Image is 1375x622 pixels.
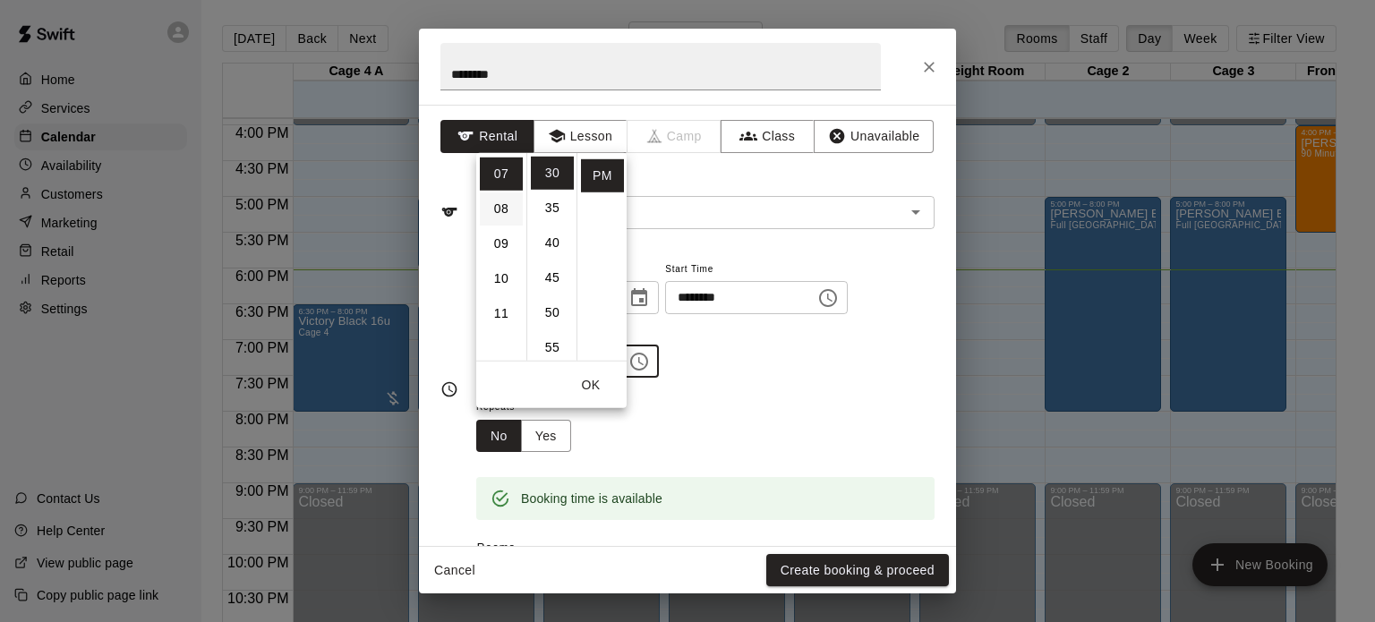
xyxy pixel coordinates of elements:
[526,152,576,360] ul: Select minutes
[531,295,574,328] li: 50 minutes
[531,226,574,259] li: 40 minutes
[766,554,949,587] button: Create booking & proceed
[440,380,458,398] svg: Timing
[521,482,662,515] div: Booking time is available
[531,156,574,189] li: 30 minutes
[440,203,458,221] svg: Service
[913,51,945,83] button: Close
[531,191,574,224] li: 35 minutes
[810,280,846,316] button: Choose time, selected time is 7:00 PM
[480,157,523,190] li: 7 hours
[562,368,619,401] button: OK
[531,330,574,363] li: 55 minutes
[477,541,516,554] span: Rooms
[628,120,722,153] span: Camps can only be created in the Services page
[864,540,935,567] button: Remove all
[621,344,657,379] button: Choose time, selected time is 7:30 PM
[531,121,574,154] li: 25 minutes
[476,152,526,360] ul: Select hours
[531,260,574,294] li: 45 minutes
[480,226,523,260] li: 9 hours
[476,420,522,453] button: No
[426,554,483,587] button: Cancel
[581,158,624,192] li: PM
[581,124,624,157] li: AM
[480,192,523,225] li: 8 hours
[665,258,848,282] span: Start Time
[576,152,627,360] ul: Select meridiem
[721,120,815,153] button: Class
[621,280,657,316] button: Choose date, selected date is Oct 14, 2025
[440,120,534,153] button: Rental
[476,420,571,453] div: outlined button group
[521,420,571,453] button: Yes
[807,540,864,567] button: Add all
[814,120,934,153] button: Unavailable
[480,261,523,294] li: 10 hours
[534,120,628,153] button: Lesson
[480,296,523,329] li: 11 hours
[903,200,928,225] button: Open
